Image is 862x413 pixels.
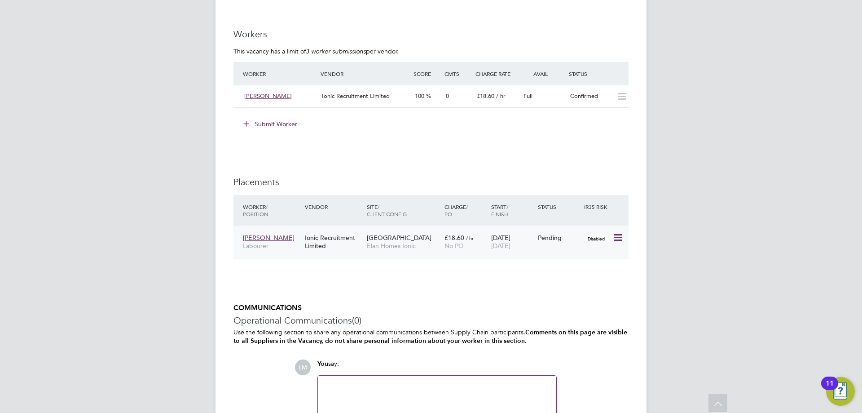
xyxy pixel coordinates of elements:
[444,242,464,250] span: No PO
[567,89,613,104] div: Confirmed
[317,360,557,375] div: say:
[536,199,582,215] div: Status
[584,233,608,244] span: Disabled
[243,234,295,242] span: [PERSON_NAME]
[442,199,489,222] div: Charge
[317,360,328,368] span: You
[489,229,536,254] div: [DATE]
[473,66,520,82] div: Charge Rate
[444,234,464,242] span: £18.60
[446,92,449,100] span: 0
[477,92,494,100] span: £18.60
[826,383,834,395] div: 11
[233,47,629,55] p: This vacancy has a limit of per vendor.
[306,47,366,55] em: 3 worker submissions
[233,315,629,326] h3: Operational Communications
[233,329,627,345] b: Comments on this page are visible to all Suppliers in the Vacancy, do not share personal informat...
[303,199,365,215] div: Vendor
[367,234,431,242] span: [GEOGRAPHIC_DATA]
[411,66,442,82] div: Score
[322,92,390,100] span: Ionic Recruitment Limited
[233,28,629,40] h3: Workers
[520,66,567,82] div: Avail
[243,203,268,218] span: / Position
[233,176,629,188] h3: Placements
[496,92,506,100] span: / hr
[233,328,629,345] p: Use the following section to share any operational communications between Supply Chain participants.
[241,229,629,236] a: [PERSON_NAME]LabourerIonic Recruitment Limited[GEOGRAPHIC_DATA]Elan Homes Ionic£18.60 / hrNo PO[D...
[367,242,440,250] span: Elan Homes Ionic
[367,203,407,218] span: / Client Config
[318,66,411,82] div: Vendor
[243,242,300,250] span: Labourer
[237,117,304,131] button: Submit Worker
[415,92,424,100] span: 100
[442,66,473,82] div: Cmts
[365,199,442,222] div: Site
[582,199,613,215] div: IR35 Risk
[244,92,292,100] span: [PERSON_NAME]
[444,203,468,218] span: / PO
[303,229,365,254] div: Ionic Recruitment Limited
[489,199,536,222] div: Start
[295,360,311,375] span: LM
[241,66,318,82] div: Worker
[491,242,510,250] span: [DATE]
[491,203,508,218] span: / Finish
[352,315,361,326] span: (0)
[567,66,629,82] div: Status
[241,199,303,222] div: Worker
[523,92,532,100] span: Full
[466,235,474,241] span: / hr
[233,303,629,313] h5: COMMUNICATIONS
[538,234,580,242] div: Pending
[826,377,855,406] button: Open Resource Center, 11 new notifications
